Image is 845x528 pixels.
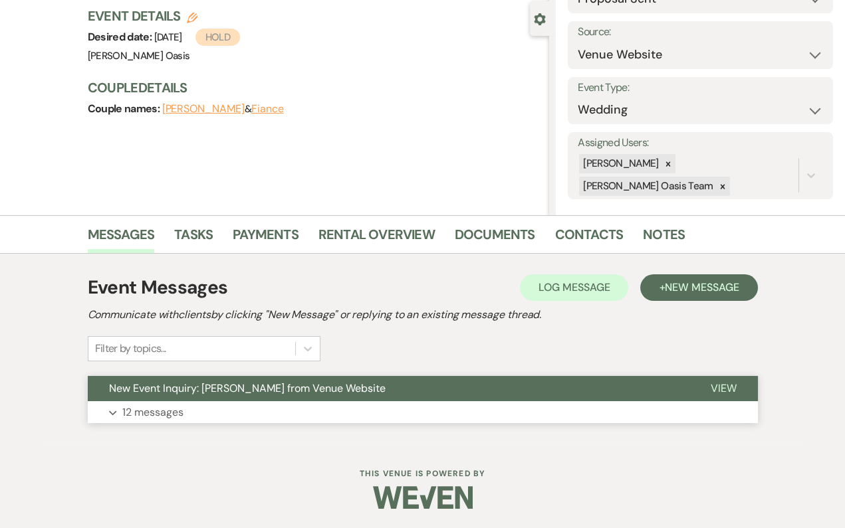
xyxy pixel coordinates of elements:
button: View [689,376,758,401]
p: 12 messages [122,404,183,421]
span: [DATE] [154,31,241,44]
a: Payments [233,224,299,253]
span: Couple names: [88,102,162,116]
a: Notes [643,224,685,253]
span: Log Message [539,280,610,294]
div: Filter by topics... [95,341,166,357]
button: [PERSON_NAME] [162,104,245,114]
img: Weven Logo [373,474,473,521]
a: Documents [455,224,535,253]
a: Rental Overview [318,224,435,253]
span: View [711,381,737,395]
span: New Message [665,280,739,294]
div: [PERSON_NAME] Oasis Team [579,177,715,196]
button: 12 messages [88,401,758,424]
button: Fiance [251,104,284,114]
span: New Event Inquiry: [PERSON_NAME] from Venue Website [109,381,386,395]
h3: Event Details [88,7,241,25]
a: Contacts [555,224,624,253]
button: +New Message [640,274,757,301]
a: Tasks [174,224,213,253]
h2: Communicate with clients by clicking "New Message" or replying to an existing message thread. [88,307,758,323]
label: Source: [578,23,823,42]
span: & [162,102,284,116]
button: New Event Inquiry: [PERSON_NAME] from Venue Website [88,376,689,401]
label: Assigned Users: [578,133,823,153]
h1: Event Messages [88,274,228,302]
span: Hold [195,29,240,46]
span: Desired date: [88,30,154,44]
span: [PERSON_NAME] Oasis [88,49,190,62]
label: Event Type: [578,78,823,98]
h3: Couple Details [88,78,537,97]
button: Close lead details [534,12,546,25]
button: Log Message [520,274,628,301]
div: [PERSON_NAME] [579,154,661,173]
a: Messages [88,224,155,253]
